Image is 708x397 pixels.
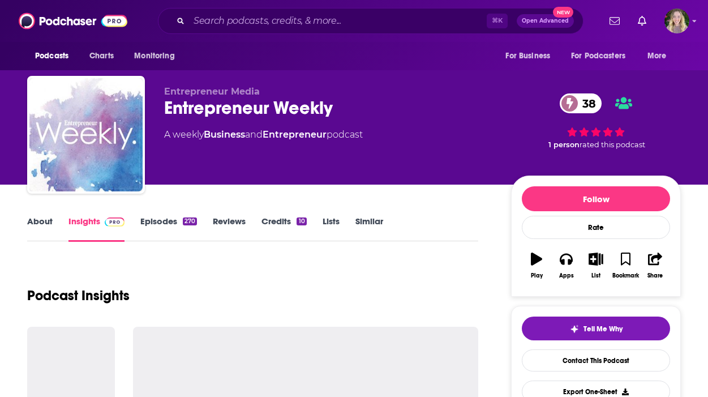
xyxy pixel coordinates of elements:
[633,11,651,31] a: Show notifications dropdown
[213,216,246,242] a: Reviews
[68,216,125,242] a: InsightsPodchaser Pro
[158,8,583,34] div: Search podcasts, credits, & more...
[647,272,663,279] div: Share
[664,8,689,33] button: Show profile menu
[591,272,600,279] div: List
[553,7,573,18] span: New
[245,129,263,140] span: and
[134,48,174,64] span: Monitoring
[82,45,121,67] a: Charts
[189,12,487,30] input: Search podcasts, credits, & more...
[497,45,564,67] button: open menu
[560,93,602,113] a: 38
[522,186,670,211] button: Follow
[297,217,306,225] div: 10
[522,317,670,340] button: tell me why sparkleTell Me Why
[183,217,197,225] div: 270
[505,48,550,64] span: For Business
[664,8,689,33] span: Logged in as lauren19365
[27,45,83,67] button: open menu
[164,128,363,142] div: A weekly podcast
[487,14,508,28] span: ⌘ K
[664,8,689,33] img: User Profile
[531,272,543,279] div: Play
[522,18,569,24] span: Open Advanced
[551,245,581,286] button: Apps
[323,216,340,242] a: Lists
[611,245,640,286] button: Bookmark
[647,48,667,64] span: More
[89,48,114,64] span: Charts
[571,93,602,113] span: 38
[522,349,670,372] a: Contact This Podcast
[27,287,130,304] h1: Podcast Insights
[105,217,125,227] img: Podchaser Pro
[29,78,143,191] img: Entrepreneur Weekly
[511,86,681,156] div: 38 1 personrated this podcast
[583,325,623,334] span: Tell Me Why
[35,48,68,64] span: Podcasts
[19,10,127,32] img: Podchaser - Follow, Share and Rate Podcasts
[612,272,639,279] div: Bookmark
[261,216,306,242] a: Credits10
[204,129,245,140] a: Business
[27,216,53,242] a: About
[140,216,197,242] a: Episodes270
[581,245,611,286] button: List
[641,245,670,286] button: Share
[263,129,327,140] a: Entrepreneur
[580,140,645,149] span: rated this podcast
[605,11,624,31] a: Show notifications dropdown
[570,325,579,334] img: tell me why sparkle
[522,245,551,286] button: Play
[164,86,260,97] span: Entrepreneur Media
[640,45,681,67] button: open menu
[571,48,625,64] span: For Podcasters
[522,216,670,239] div: Rate
[564,45,642,67] button: open menu
[559,272,574,279] div: Apps
[517,14,574,28] button: Open AdvancedNew
[126,45,189,67] button: open menu
[548,140,580,149] span: 1 person
[355,216,383,242] a: Similar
